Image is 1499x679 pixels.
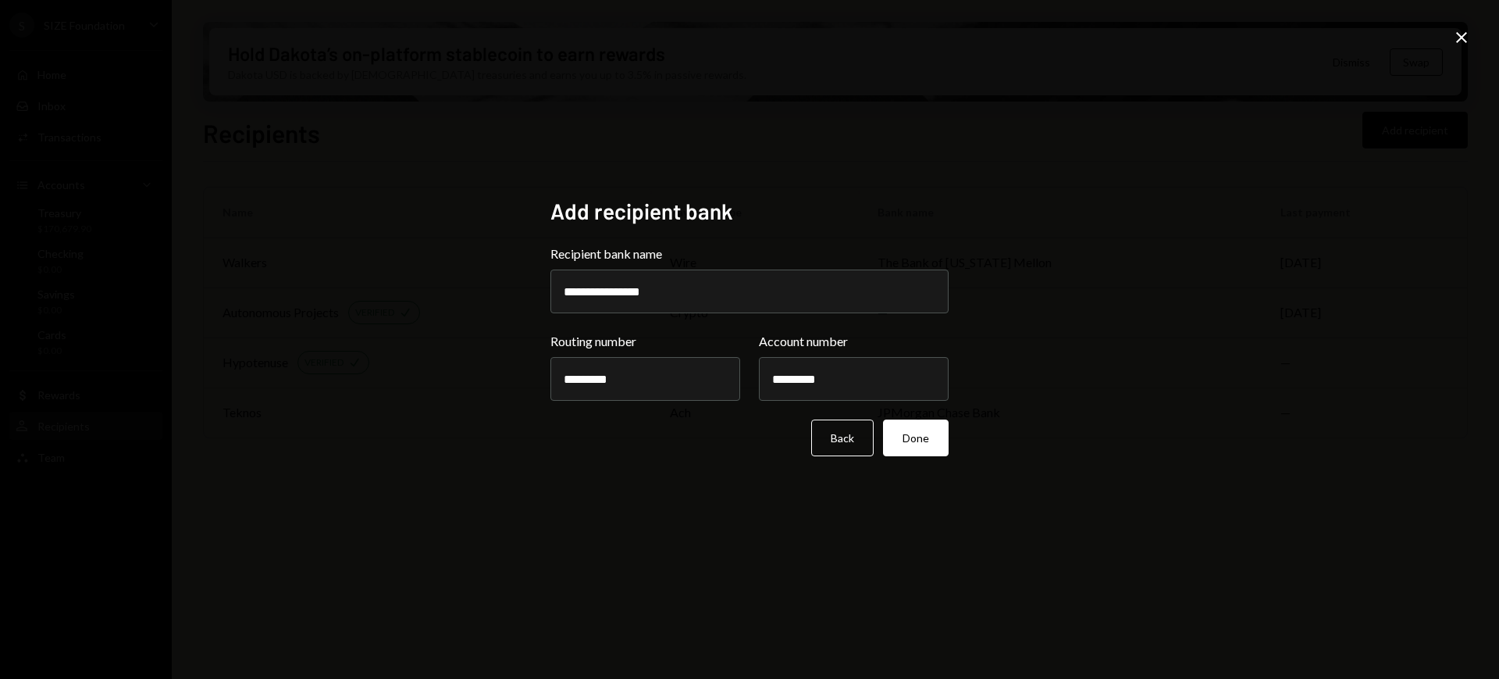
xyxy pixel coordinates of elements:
label: Recipient bank name [550,245,949,263]
h2: Add recipient bank [550,196,949,227]
button: Done [883,420,949,456]
button: Back [811,420,874,456]
label: Account number [759,332,949,351]
label: Routing number [550,332,740,351]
